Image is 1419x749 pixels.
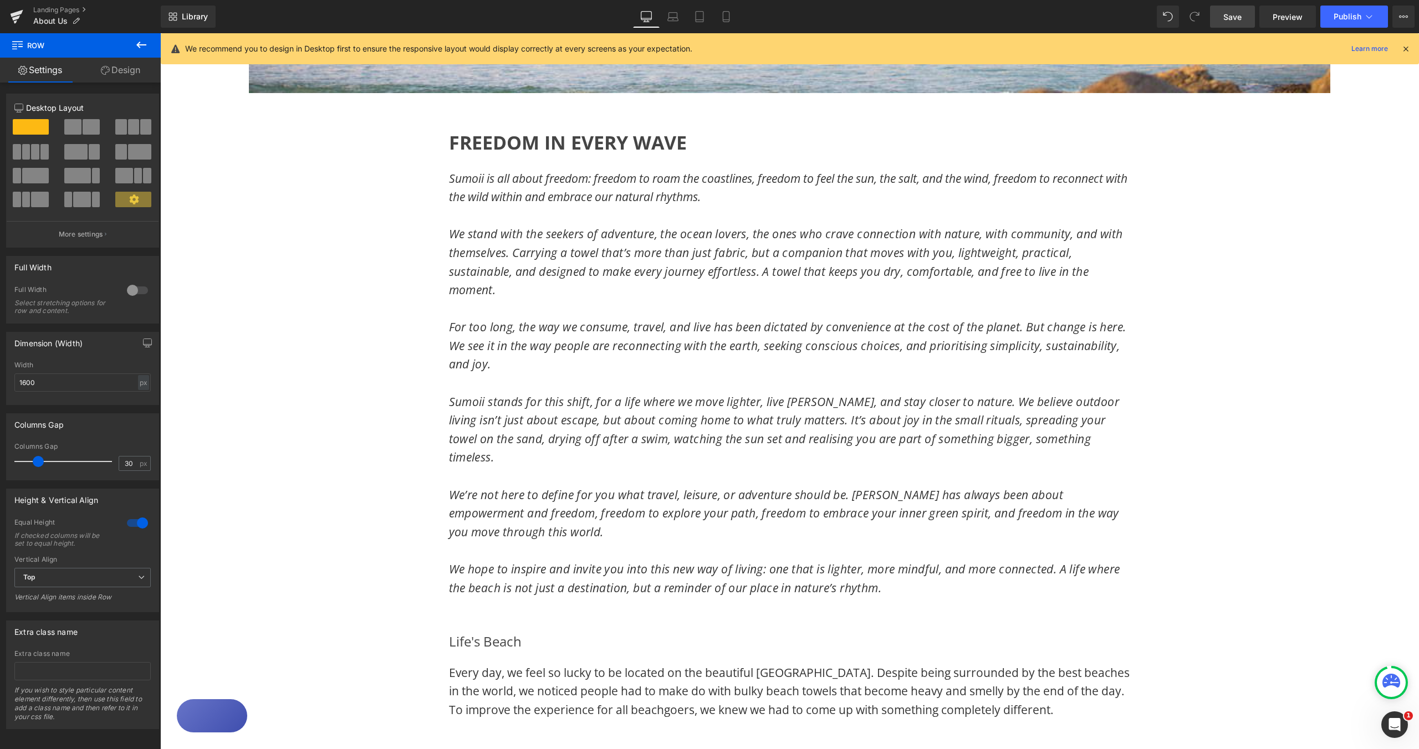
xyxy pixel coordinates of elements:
[14,621,78,637] div: Extra class name
[289,454,959,506] span: We’re not here to define for you what travel, leisure, or adventure should be. [PERSON_NAME] has ...
[59,229,103,239] p: More settings
[11,33,122,58] span: Row
[1392,6,1415,28] button: More
[289,361,959,432] span: Sumoii stands for this shift, for a life where we move lighter, live [PERSON_NAME], and stay clos...
[686,6,713,28] a: Tablet
[1273,11,1303,23] span: Preview
[1320,6,1388,28] button: Publish
[14,518,116,530] div: Equal Height
[1347,42,1392,55] a: Learn more
[14,361,151,369] div: Width
[23,573,35,581] b: Top
[182,12,208,22] span: Library
[140,460,149,467] span: px
[14,556,151,563] div: Vertical Align
[14,299,114,315] div: Select stretching options for row and content.
[289,528,960,562] span: We hope to inspire and invite you into this new way of living: one that is lighter, more mindful,...
[14,373,151,392] input: auto
[14,414,64,429] div: Columns Gap
[289,96,527,122] span: FREEDOM IN EVERY WAVE
[14,102,151,114] p: Desktop Layout
[289,632,969,684] span: Every day, we feel so lucky to be located on the beautiful [GEOGRAPHIC_DATA]. Despite being surro...
[1259,6,1316,28] a: Preview
[14,332,83,348] div: Dimension (Width)
[14,650,151,658] div: Extra class name
[14,593,151,609] div: Vertical Align items inside Row
[33,6,161,14] a: Landing Pages
[14,285,116,297] div: Full Width
[1183,6,1206,28] button: Redo
[14,489,98,505] div: Height & Vertical Align
[1157,6,1179,28] button: Undo
[80,58,161,83] a: Design
[1223,11,1242,23] span: Save
[713,6,739,28] a: Mobile
[185,43,692,55] p: We recommend you to design in Desktop first to ensure the responsive layout would display correct...
[660,6,686,28] a: Laptop
[289,286,966,338] span: For too long, the way we consume, travel, and live has been dictated by convenience at the cost o...
[161,6,216,28] a: New Library
[7,221,159,247] button: More settings
[289,193,963,264] span: We stand with the seekers of adventure, the ocean lovers, the ones who crave connection with natu...
[14,686,151,729] div: If you wish to style particular content element differently, then use this field to add a class n...
[14,443,151,450] div: Columns Gap
[1334,12,1361,21] span: Publish
[633,6,660,28] a: Desktop
[138,375,149,390] div: px
[1404,711,1413,720] span: 1
[17,666,87,699] button: Rewards
[14,256,52,272] div: Full Width
[33,17,68,25] span: About Us
[1381,711,1408,738] iframe: Intercom live chat
[289,137,967,172] span: Sumoii is all about freedom: freedom to roam the coastlines, freedom to feel the sun, the salt, a...
[289,597,971,619] h2: Life's Beach
[14,532,114,547] div: If checked columns will be set to equal height.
